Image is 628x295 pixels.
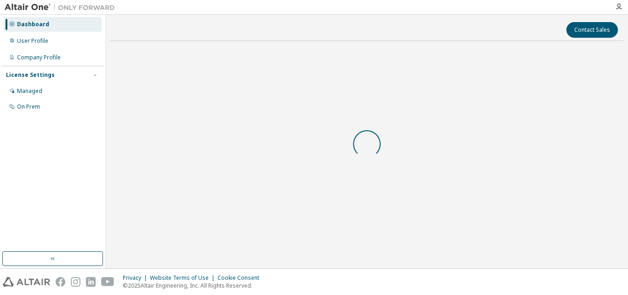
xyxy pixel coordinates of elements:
[56,277,65,287] img: facebook.svg
[123,274,150,282] div: Privacy
[17,21,49,28] div: Dashboard
[123,282,265,289] p: © 2025 Altair Engineering, Inc. All Rights Reserved.
[566,22,618,38] button: Contact Sales
[71,277,80,287] img: instagram.svg
[150,274,217,282] div: Website Terms of Use
[6,71,55,79] div: License Settings
[17,54,61,61] div: Company Profile
[17,87,42,95] div: Managed
[3,277,50,287] img: altair_logo.svg
[101,277,114,287] img: youtube.svg
[5,3,120,12] img: Altair One
[17,103,40,110] div: On Prem
[217,274,265,282] div: Cookie Consent
[17,37,48,45] div: User Profile
[86,277,96,287] img: linkedin.svg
